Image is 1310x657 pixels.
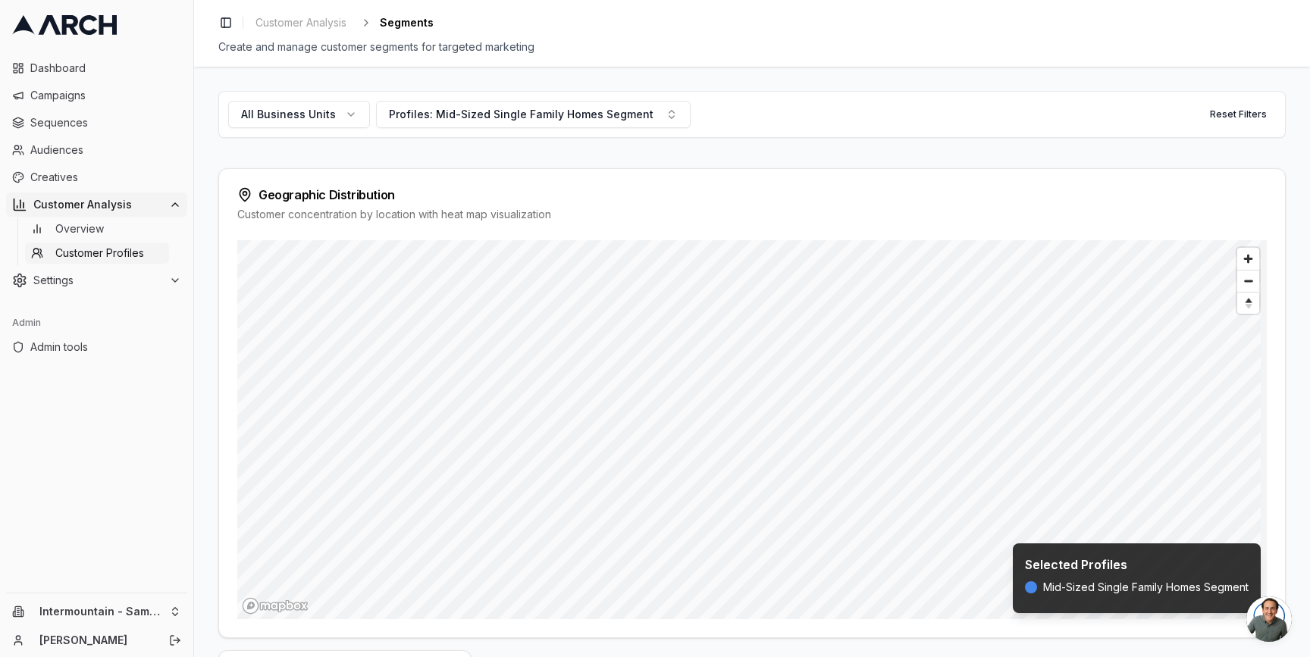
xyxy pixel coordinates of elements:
div: Admin [6,311,187,335]
span: Sequences [30,115,181,130]
nav: breadcrumb [249,12,434,33]
a: Campaigns [6,83,187,108]
span: Zoom out [1237,271,1259,292]
a: Customer Profiles [25,242,169,264]
span: Dashboard [30,61,181,76]
button: Zoom out [1237,270,1259,292]
span: Campaigns [30,88,181,103]
button: All Business Units [228,101,370,128]
button: Zoom in [1237,248,1259,270]
button: Customer Analysis [6,192,187,217]
a: Creatives [6,165,187,189]
a: Mapbox homepage [242,597,309,615]
button: Log out [165,630,186,651]
button: Intermountain - Same Day [6,599,187,624]
button: Settings [6,268,187,293]
canvas: Map [237,240,1261,619]
h3: Selected Profiles [1025,555,1249,574]
span: Customer Analysis [33,197,163,212]
span: Customer Profiles [55,246,144,261]
span: Creatives [30,170,181,185]
span: Intermountain - Same Day [39,605,163,618]
a: [PERSON_NAME] [39,633,152,648]
span: Customer Analysis [255,15,346,30]
span: Admin tools [30,339,181,355]
a: Dashboard [6,56,187,80]
a: Overview [25,218,169,239]
a: Admin tools [6,335,187,359]
span: Audiences [30,142,181,158]
span: Settings [33,273,163,288]
span: All Business Units [241,107,336,122]
a: Customer Analysis [249,12,353,33]
div: Profiles: Mid-Sized Single Family Homes Segment [389,107,653,122]
span: Mid-Sized Single Family Homes Segment [1043,580,1249,595]
a: Audiences [6,138,187,162]
button: Reset bearing to north [1237,292,1259,314]
span: Segments [380,15,434,30]
a: Sequences [6,111,187,135]
a: Open chat [1246,596,1292,642]
div: Customer concentration by location with heat map visualization [237,207,1267,222]
button: Reset Filters [1201,102,1276,127]
span: Overview [55,221,104,236]
span: Reset bearing to north [1235,294,1261,312]
div: Create and manage customer segments for targeted marketing [218,39,1286,55]
div: Geographic Distribution [237,187,1267,202]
